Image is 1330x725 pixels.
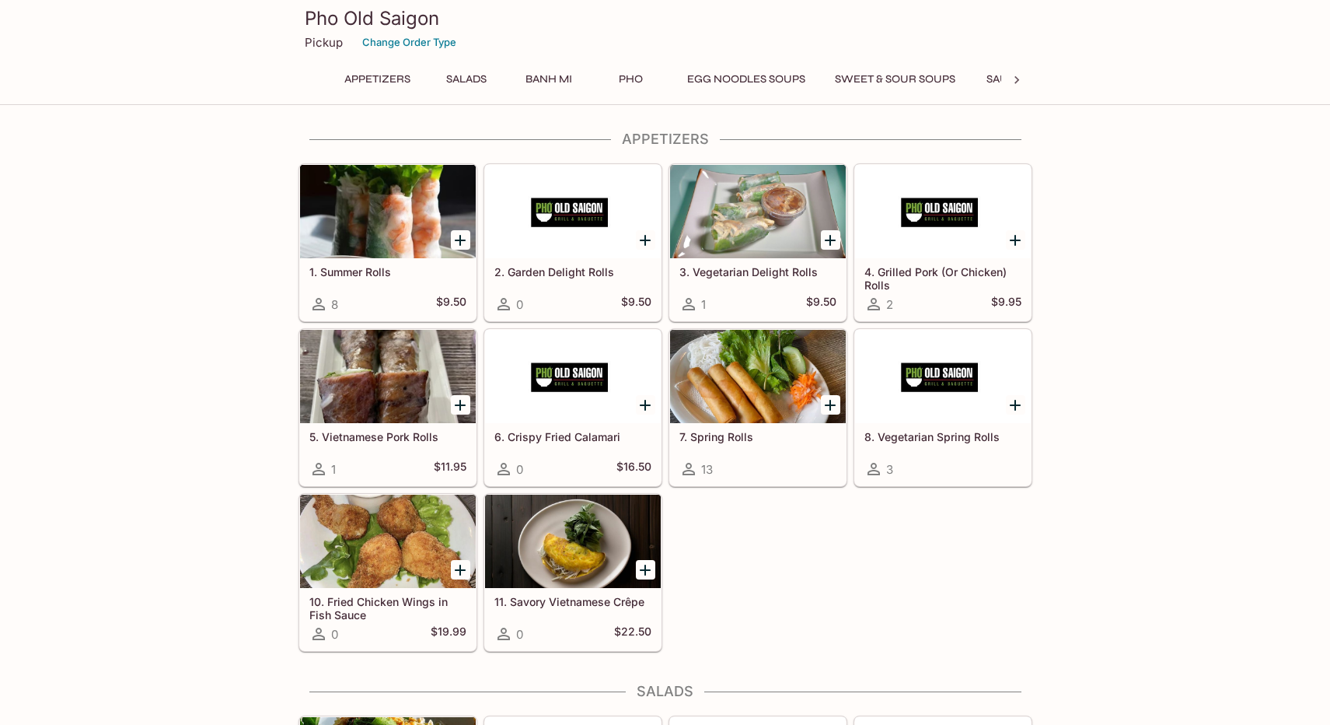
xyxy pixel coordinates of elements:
[305,35,343,50] p: Pickup
[300,495,476,588] div: 10. Fried Chicken Wings in Fish Sauce
[855,330,1031,423] div: 8. Vegetarian Spring Rolls
[1006,395,1025,415] button: Add 8. Vegetarian Spring Rolls
[670,165,846,258] div: 3. Vegetarian Delight Rolls
[436,295,466,313] h5: $9.50
[855,165,1031,258] div: 4. Grilled Pork (Or Chicken) Rolls
[596,68,666,90] button: Pho
[636,230,655,250] button: Add 2. Garden Delight Rolls
[331,627,338,642] span: 0
[621,295,651,313] h5: $9.50
[300,165,476,258] div: 1. Summer Rolls
[451,560,470,580] button: Add 10. Fried Chicken Wings in Fish Sauce
[669,329,847,486] a: 7. Spring Rolls13
[701,462,713,477] span: 13
[616,460,651,478] h5: $16.50
[636,560,655,580] button: Add 11. Savory Vietnamese Crêpe
[494,430,651,443] h5: 6. Crispy Fried Calamari
[485,495,661,588] div: 11. Savory Vietnamese Crêpe
[614,625,651,643] h5: $22.50
[976,68,1046,90] button: Sautéed
[826,68,964,90] button: Sweet & Sour Soups
[299,164,476,321] a: 1. Summer Rolls8$9.50
[431,625,466,643] h5: $19.99
[701,297,706,312] span: 1
[821,230,840,250] button: Add 3. Vegetarian Delight Rolls
[431,68,501,90] button: Salads
[336,68,419,90] button: Appetizers
[1006,230,1025,250] button: Add 4. Grilled Pork (Or Chicken) Rolls
[679,68,814,90] button: Egg Noodles Soups
[494,265,651,278] h5: 2. Garden Delight Rolls
[309,265,466,278] h5: 1. Summer Rolls
[854,329,1032,486] a: 8. Vegetarian Spring Rolls3
[991,295,1021,313] h5: $9.95
[516,462,523,477] span: 0
[494,595,651,608] h5: 11. Savory Vietnamese Crêpe
[331,297,338,312] span: 8
[299,329,476,486] a: 5. Vietnamese Pork Rolls1$11.95
[636,395,655,415] button: Add 6. Crispy Fried Calamari
[514,68,584,90] button: Banh Mi
[516,627,523,642] span: 0
[485,165,661,258] div: 2. Garden Delight Rolls
[298,683,1032,700] h4: Salads
[854,164,1032,321] a: 4. Grilled Pork (Or Chicken) Rolls2$9.95
[864,430,1021,443] h5: 8. Vegetarian Spring Rolls
[679,430,836,443] h5: 7. Spring Rolls
[679,265,836,278] h5: 3. Vegetarian Delight Rolls
[886,462,893,477] span: 3
[305,6,1026,30] h3: Pho Old Saigon
[821,395,840,415] button: Add 7. Spring Rolls
[864,265,1021,291] h5: 4. Grilled Pork (Or Chicken) Rolls
[886,297,893,312] span: 2
[485,330,661,423] div: 6. Crispy Fried Calamari
[434,460,466,478] h5: $11.95
[484,164,662,321] a: 2. Garden Delight Rolls0$9.50
[355,30,463,54] button: Change Order Type
[484,494,662,651] a: 11. Savory Vietnamese Crêpe0$22.50
[309,595,466,621] h5: 10. Fried Chicken Wings in Fish Sauce
[331,462,336,477] span: 1
[806,295,836,313] h5: $9.50
[669,164,847,321] a: 3. Vegetarian Delight Rolls1$9.50
[298,131,1032,148] h4: Appetizers
[300,330,476,423] div: 5. Vietnamese Pork Rolls
[451,395,470,415] button: Add 5. Vietnamese Pork Rolls
[516,297,523,312] span: 0
[299,494,476,651] a: 10. Fried Chicken Wings in Fish Sauce0$19.99
[451,230,470,250] button: Add 1. Summer Rolls
[484,329,662,486] a: 6. Crispy Fried Calamari0$16.50
[670,330,846,423] div: 7. Spring Rolls
[309,430,466,443] h5: 5. Vietnamese Pork Rolls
